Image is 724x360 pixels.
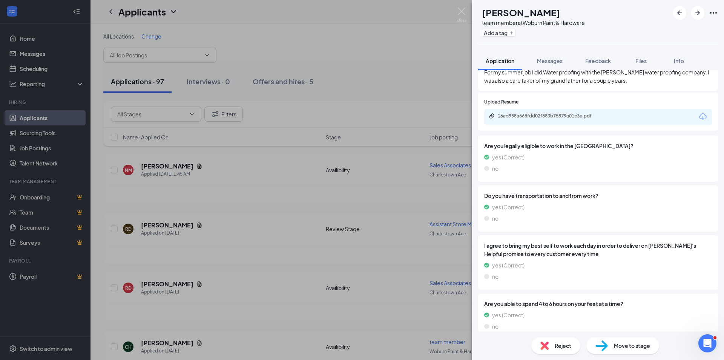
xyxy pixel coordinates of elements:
[484,99,518,106] span: Upload Resume
[673,6,686,20] button: ArrowLeftNew
[492,311,525,319] span: yes (Correct)
[492,164,499,173] span: no
[484,142,712,150] span: Are you legally eligible to work in the [GEOGRAPHIC_DATA]?
[635,57,647,64] span: Files
[484,241,712,258] span: I agree to bring my best self to work each day in order to deliver on [PERSON_NAME]'s Helpful pro...
[489,113,495,119] svg: Paperclip
[698,112,707,121] svg: Download
[484,300,712,308] span: Are you able to spend 4 to 6 hours on your feet at a time?
[709,8,718,17] svg: Ellipses
[698,334,716,352] iframe: Intercom live chat
[674,57,684,64] span: Info
[555,341,571,350] span: Reject
[482,6,560,19] h1: [PERSON_NAME]
[482,19,585,26] div: team member at Woburn Paint & Hardware
[585,57,611,64] span: Feedback
[492,322,499,331] span: no
[484,192,712,200] span: Do you have transportation to and from work?
[492,214,499,222] span: no
[482,29,515,37] button: PlusAdd a tag
[614,341,650,350] span: Move to stage
[693,8,702,17] svg: ArrowRight
[492,261,525,269] span: yes (Correct)
[492,203,525,211] span: yes (Correct)
[537,57,563,64] span: Messages
[484,68,712,85] span: For my summer job I did Water proofing with the [PERSON_NAME] water proofing company. I was also ...
[691,6,704,20] button: ArrowRight
[492,153,525,161] span: yes (Correct)
[509,31,514,35] svg: Plus
[498,113,603,119] div: 16ad958a668fdd02f883b75879a01c3e.pdf
[675,8,684,17] svg: ArrowLeftNew
[489,113,611,120] a: Paperclip16ad958a668fdd02f883b75879a01c3e.pdf
[492,272,499,281] span: no
[486,57,514,64] span: Application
